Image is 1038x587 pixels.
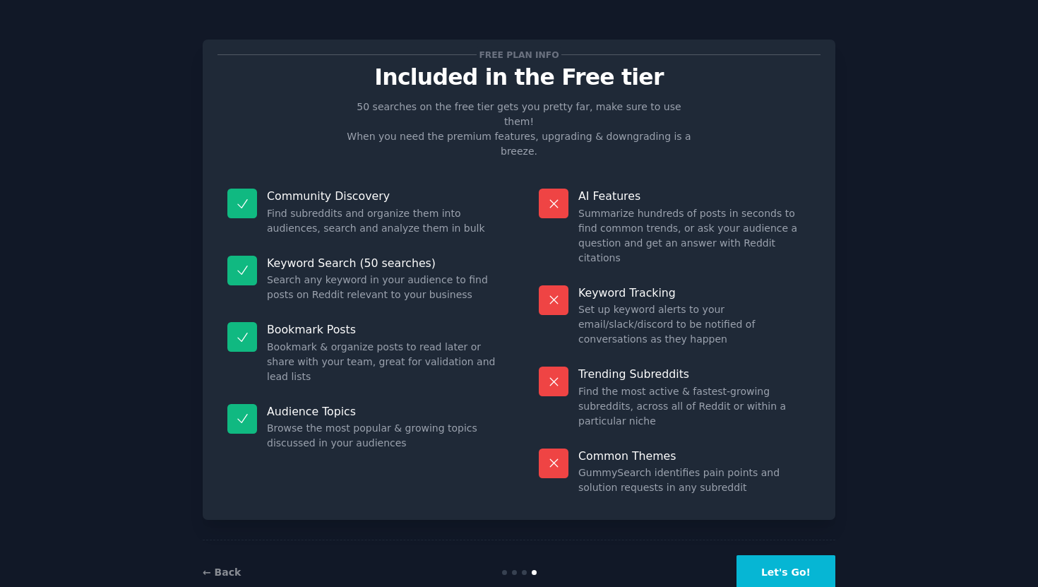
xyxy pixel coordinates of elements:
[578,449,811,463] p: Common Themes
[578,285,811,300] p: Keyword Tracking
[267,404,499,419] p: Audience Topics
[267,273,499,302] dd: Search any keyword in your audience to find posts on Reddit relevant to your business
[578,206,811,266] dd: Summarize hundreds of posts in seconds to find common trends, or ask your audience a question and...
[203,567,241,578] a: ← Back
[578,302,811,347] dd: Set up keyword alerts to your email/slack/discord to be notified of conversations as they happen
[267,421,499,451] dd: Browse the most popular & growing topics discussed in your audiences
[267,340,499,384] dd: Bookmark & organize posts to read later or share with your team, great for validation and lead lists
[578,466,811,495] dd: GummySearch identifies pain points and solution requests in any subreddit
[341,100,697,159] p: 50 searches on the free tier gets you pretty far, make sure to use them! When you need the premiu...
[578,189,811,203] p: AI Features
[267,256,499,271] p: Keyword Search (50 searches)
[578,367,811,381] p: Trending Subreddits
[267,206,499,236] dd: Find subreddits and organize them into audiences, search and analyze them in bulk
[267,322,499,337] p: Bookmark Posts
[477,47,561,62] span: Free plan info
[578,384,811,429] dd: Find the most active & fastest-growing subreddits, across all of Reddit or within a particular niche
[267,189,499,203] p: Community Discovery
[217,65,821,90] p: Included in the Free tier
